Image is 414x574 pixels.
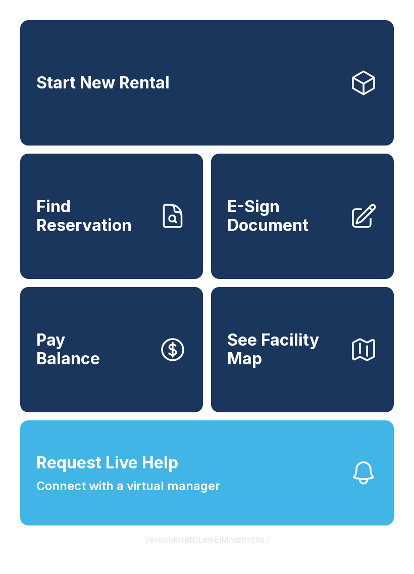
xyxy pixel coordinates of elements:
button: See Facility Map [211,287,394,412]
span: See Facility Map [227,331,341,368]
span: Connect with a virtual manager [36,477,220,495]
span: Find Reservation [36,198,150,234]
span: Start New Rental [36,74,170,92]
a: E-Sign Document [211,154,394,279]
span: Pay Balance [36,331,100,368]
a: Find Reservation [20,154,203,279]
a: Start New Rental [20,20,394,146]
span: E-Sign Document [227,198,341,234]
button: Request Live HelpConnect with a virtual manager [20,420,394,525]
span: Request Live Help [36,451,178,475]
button: VersionkrrefDLawElMlwz8nfSsJ [136,525,278,554]
button: PayBalance [20,287,203,412]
